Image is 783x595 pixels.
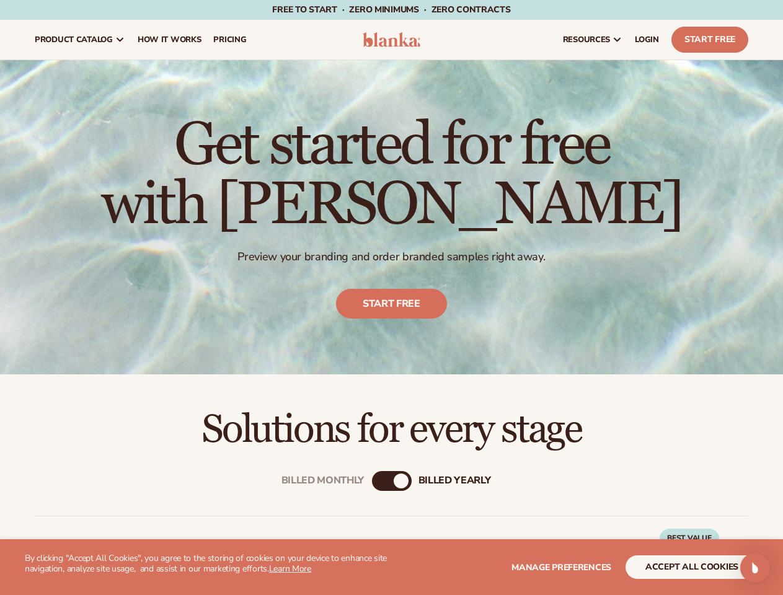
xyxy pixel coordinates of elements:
div: Open Intercom Messenger [740,553,770,583]
a: Start free [336,289,447,319]
a: LOGIN [629,20,665,59]
span: Free to start · ZERO minimums · ZERO contracts [272,4,510,15]
div: Billed Monthly [281,475,365,487]
a: resources [557,20,629,59]
span: pricing [213,35,246,45]
a: Start Free [671,27,748,53]
a: pricing [207,20,252,59]
span: How It Works [138,35,201,45]
div: BEST VALUE [660,529,719,549]
img: logo [363,32,421,47]
span: resources [563,35,610,45]
span: product catalog [35,35,113,45]
h2: Solutions for every stage [35,409,748,451]
p: Preview your branding and order branded samples right away. [101,250,682,264]
span: LOGIN [635,35,659,45]
a: How It Works [131,20,208,59]
button: Manage preferences [511,555,611,579]
h1: Get started for free with [PERSON_NAME] [101,116,682,235]
a: product catalog [29,20,131,59]
a: Learn More [269,563,311,575]
span: Manage preferences [511,562,611,573]
p: By clicking "Accept All Cookies", you agree to the storing of cookies on your device to enhance s... [25,553,392,575]
div: billed Yearly [418,475,491,487]
button: accept all cookies [626,555,758,579]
